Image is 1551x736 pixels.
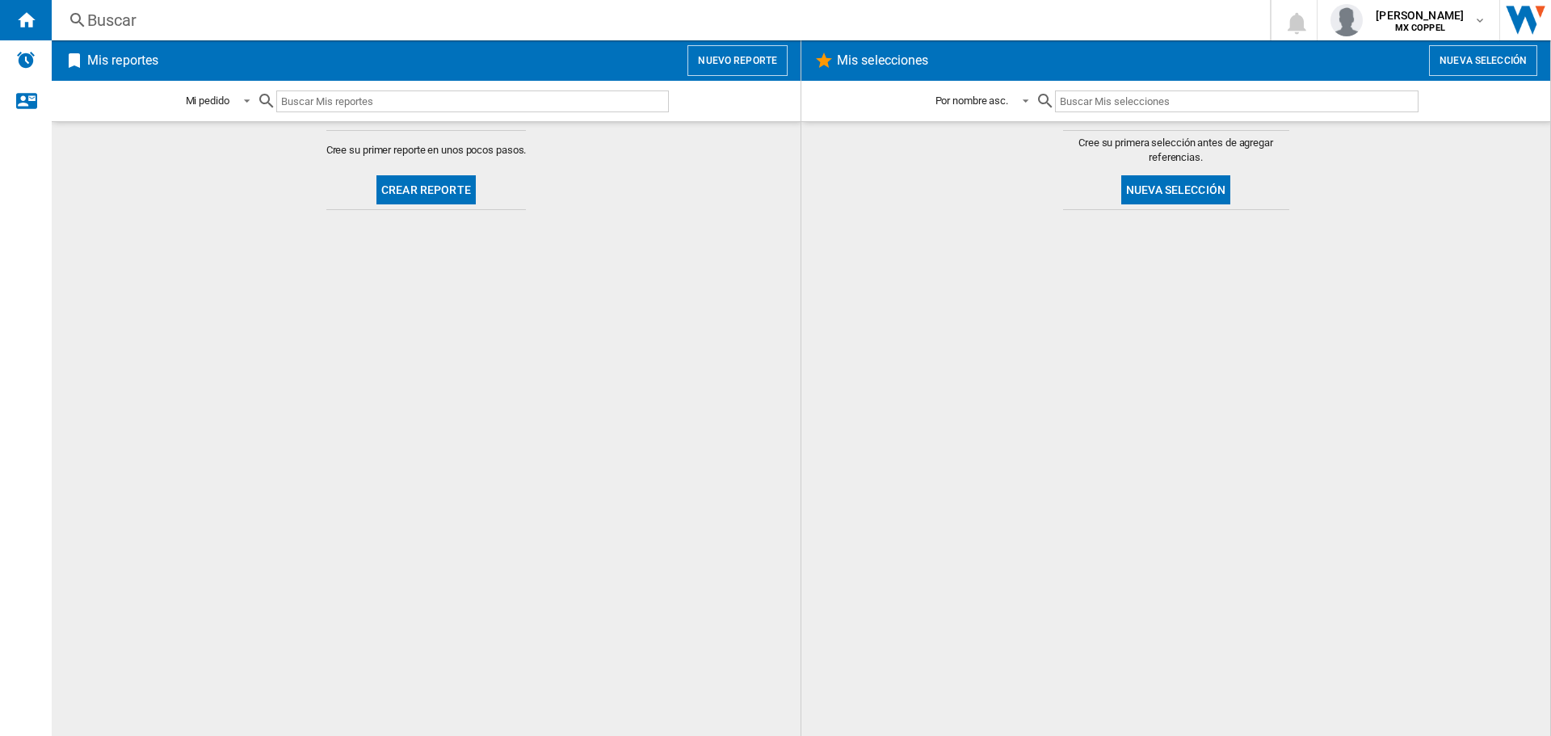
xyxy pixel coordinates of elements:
[1395,23,1445,33] b: MX COPPEL
[276,90,669,112] input: Buscar Mis reportes
[326,143,527,158] span: Cree su primer reporte en unos pocos pasos.
[87,9,1228,32] div: Buscar
[1055,90,1418,112] input: Buscar Mis selecciones
[376,175,476,204] button: Crear reporte
[687,45,788,76] button: Nuevo reporte
[1063,136,1289,165] span: Cree su primera selección antes de agregar referencias.
[1376,7,1464,23] span: [PERSON_NAME]
[1429,45,1537,76] button: Nueva selección
[935,95,1009,107] div: Por nombre asc.
[834,45,932,76] h2: Mis selecciones
[186,95,229,107] div: Mi pedido
[1121,175,1230,204] button: Nueva selección
[16,50,36,69] img: alerts-logo.svg
[84,45,162,76] h2: Mis reportes
[1330,4,1363,36] img: profile.jpg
